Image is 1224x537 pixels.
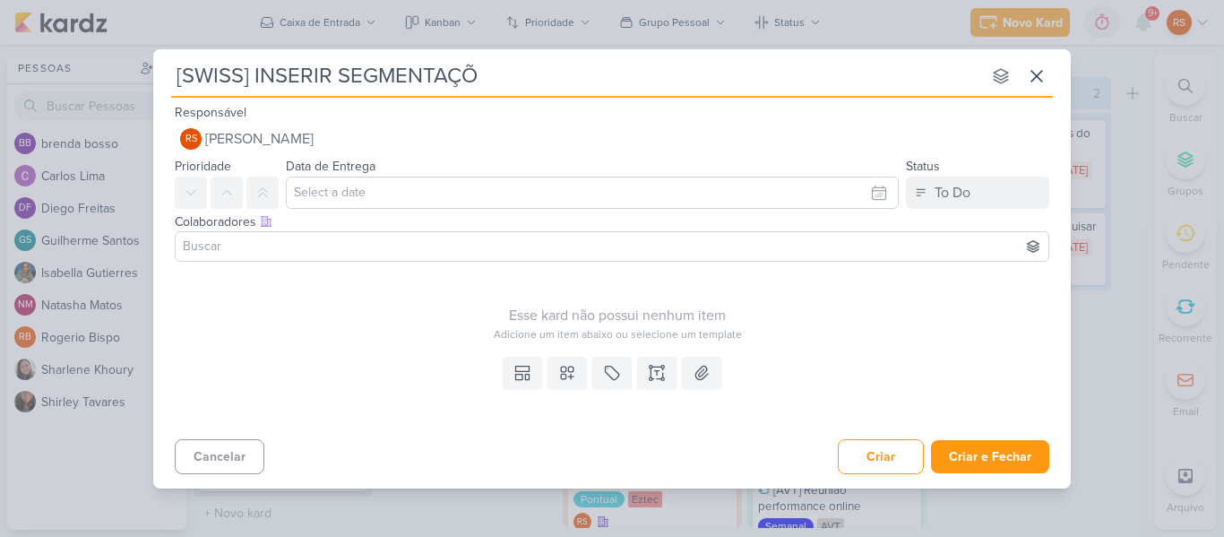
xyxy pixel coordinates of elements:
button: RS [PERSON_NAME] [175,123,1049,155]
div: Renan Sena [180,128,202,150]
button: Criar [838,439,924,474]
input: Kard Sem Título [171,60,981,92]
input: Buscar [179,236,1045,257]
button: To Do [906,177,1049,209]
p: RS [185,134,197,144]
button: Criar e Fechar [931,440,1049,473]
label: Status [906,159,940,174]
span: [PERSON_NAME] [205,128,314,150]
div: Adicione um item abaixo ou selecione um template [175,326,1060,342]
label: Responsável [175,105,246,120]
div: To Do [935,182,970,204]
label: Data de Entrega [286,159,375,174]
label: Prioridade [175,159,231,174]
button: Cancelar [175,439,264,474]
div: Esse kard não possui nenhum item [175,305,1060,326]
input: Select a date [286,177,899,209]
div: Colaboradores [175,212,1049,231]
